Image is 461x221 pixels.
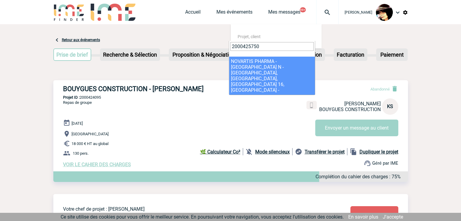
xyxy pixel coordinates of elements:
img: 101023-0.jpg [376,4,393,21]
span: Modifier [366,212,383,218]
span: Repas de groupe [63,100,92,105]
a: 🌿 Calculateur Co² [200,148,243,155]
b: 🌿 Calculateur Co² [200,149,240,155]
span: Géré par IME [372,160,398,166]
span: Ce site utilise des cookies pour vous offrir le meilleur service. En poursuivant votre navigation... [61,214,344,220]
img: portable.png [309,103,314,108]
b: Mode silencieux [255,149,290,155]
p: Facturation [334,49,367,60]
b: Dupliquer le projet [359,149,398,155]
b: Projet ID : [63,95,80,100]
p: Recherche & Sélection [101,49,159,60]
h3: BOUYGUES CONSTRUCTION - [PERSON_NAME] [63,85,245,93]
a: J'accepte [383,214,403,220]
p: Proposition & Négociation [169,49,238,60]
p: Votre chef de projet : [PERSON_NAME] [63,206,315,212]
b: Transférer le projet [305,149,345,155]
button: 99+ [300,7,306,12]
span: KS [387,104,393,109]
span: 130 pers. [73,151,89,156]
p: Prise de brief [54,49,91,60]
span: Abandonné [370,87,390,91]
span: [PERSON_NAME] [344,101,381,107]
a: Mes messages [268,9,300,18]
img: file_copy-black-24dp.png [350,148,357,155]
button: Envoyer un message au client [315,120,398,136]
a: En savoir plus [348,214,378,220]
p: Paiement [377,49,407,60]
img: IME-Finder [53,4,85,21]
span: 18 000 € HT au global [72,141,109,146]
a: Retour aux événements [62,38,100,42]
span: BOUYGUES CONSTRUCTION [319,107,381,112]
span: [DATE] [72,121,83,126]
span: Projet, client [238,34,261,39]
a: Mes événements [216,9,252,18]
img: support.png [364,160,371,167]
span: [GEOGRAPHIC_DATA] [72,132,109,136]
p: 2000424095 [53,95,408,100]
a: VOIR LE CAHIER DES CHARGES [63,162,131,167]
a: Accueil [185,9,201,18]
li: NOVARTIS PHARMA - [GEOGRAPHIC_DATA] N - [GEOGRAPHIC_DATA], [GEOGRAPHIC_DATA], [GEOGRAPHIC_DATA] 1... [229,57,315,95]
span: [PERSON_NAME] [345,10,372,15]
